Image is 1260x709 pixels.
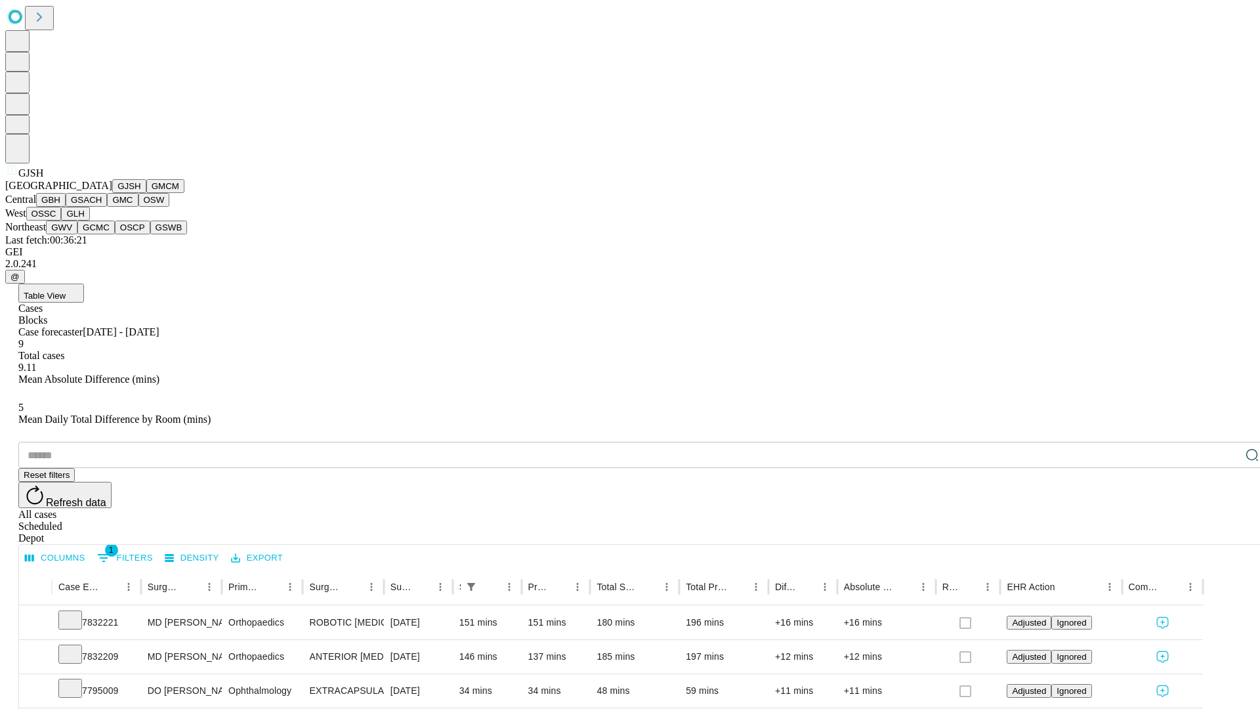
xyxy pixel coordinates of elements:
[24,470,70,480] span: Reset filters
[1007,650,1051,664] button: Adjusted
[362,578,381,596] button: Menu
[18,468,75,482] button: Reset filters
[161,548,222,569] button: Density
[26,612,45,635] button: Expand
[36,193,66,207] button: GBH
[5,194,36,205] span: Central
[5,180,112,191] span: [GEOGRAPHIC_DATA]
[309,582,342,592] div: Surgery Name
[1007,582,1055,592] div: EHR Action
[18,362,36,373] span: 9.11
[686,582,727,592] div: Total Predicted Duration
[5,234,87,246] span: Last fetch: 00:36:21
[18,374,159,385] span: Mean Absolute Difference (mins)
[228,582,261,592] div: Primary Service
[1007,616,1051,630] button: Adjusted
[1057,652,1086,662] span: Ignored
[686,640,762,674] div: 197 mins
[309,674,377,708] div: EXTRACAPSULAR CATARACT REMOVAL WITH [MEDICAL_DATA]
[639,578,658,596] button: Sort
[1012,618,1046,628] span: Adjusted
[148,582,180,592] div: Surgeon Name
[431,578,450,596] button: Menu
[413,578,431,596] button: Sort
[1057,578,1075,596] button: Sort
[150,221,188,234] button: GSWB
[61,207,89,221] button: GLH
[1163,578,1181,596] button: Sort
[18,414,211,425] span: Mean Daily Total Difference by Room (mins)
[390,640,446,674] div: [DATE]
[914,578,933,596] button: Menu
[10,272,20,282] span: @
[459,606,515,639] div: 151 mins
[26,646,45,669] button: Expand
[228,674,296,708] div: Ophthalmology
[344,578,362,596] button: Sort
[148,606,215,639] div: MD [PERSON_NAME] [PERSON_NAME]
[115,221,150,234] button: OSCP
[747,578,765,596] button: Menu
[775,606,831,639] div: +16 mins
[1181,578,1200,596] button: Menu
[46,497,106,508] span: Refresh data
[101,578,119,596] button: Sort
[1012,652,1046,662] span: Adjusted
[597,606,673,639] div: 180 mins
[228,548,286,569] button: Export
[94,548,156,569] button: Show filters
[105,544,118,557] span: 1
[58,606,135,639] div: 7832221
[528,674,584,708] div: 34 mins
[77,221,115,234] button: GCMC
[22,548,89,569] button: Select columns
[46,221,77,234] button: GWV
[462,578,480,596] button: Show filters
[960,578,978,596] button: Sort
[844,640,929,674] div: +12 mins
[658,578,676,596] button: Menu
[182,578,200,596] button: Sort
[390,606,446,639] div: [DATE]
[942,582,959,592] div: Resolved in EHR
[844,582,894,592] div: Absolute Difference
[816,578,834,596] button: Menu
[686,674,762,708] div: 59 mins
[686,606,762,639] div: 196 mins
[119,578,138,596] button: Menu
[18,284,84,303] button: Table View
[1057,618,1086,628] span: Ignored
[1057,686,1086,696] span: Ignored
[459,582,461,592] div: Scheduled In Room Duration
[26,680,45,703] button: Expand
[66,193,107,207] button: GSACH
[597,674,673,708] div: 48 mins
[568,578,587,596] button: Menu
[58,640,135,674] div: 7832209
[896,578,914,596] button: Sort
[5,258,1255,270] div: 2.0.241
[844,606,929,639] div: +16 mins
[528,640,584,674] div: 137 mins
[5,221,46,232] span: Northeast
[26,207,62,221] button: OSSC
[83,326,159,337] span: [DATE] - [DATE]
[309,606,377,639] div: ROBOTIC [MEDICAL_DATA] KNEE TOTAL
[146,179,184,193] button: GMCM
[5,246,1255,258] div: GEI
[775,582,796,592] div: Difference
[775,674,831,708] div: +11 mins
[228,640,296,674] div: Orthopaedics
[775,640,831,674] div: +12 mins
[482,578,500,596] button: Sort
[462,578,480,596] div: 1 active filter
[1007,684,1051,698] button: Adjusted
[5,270,25,284] button: @
[200,578,219,596] button: Menu
[58,582,100,592] div: Case Epic Id
[1051,684,1091,698] button: Ignored
[390,582,411,592] div: Surgery Date
[844,674,929,708] div: +11 mins
[1051,616,1091,630] button: Ignored
[24,291,66,301] span: Table View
